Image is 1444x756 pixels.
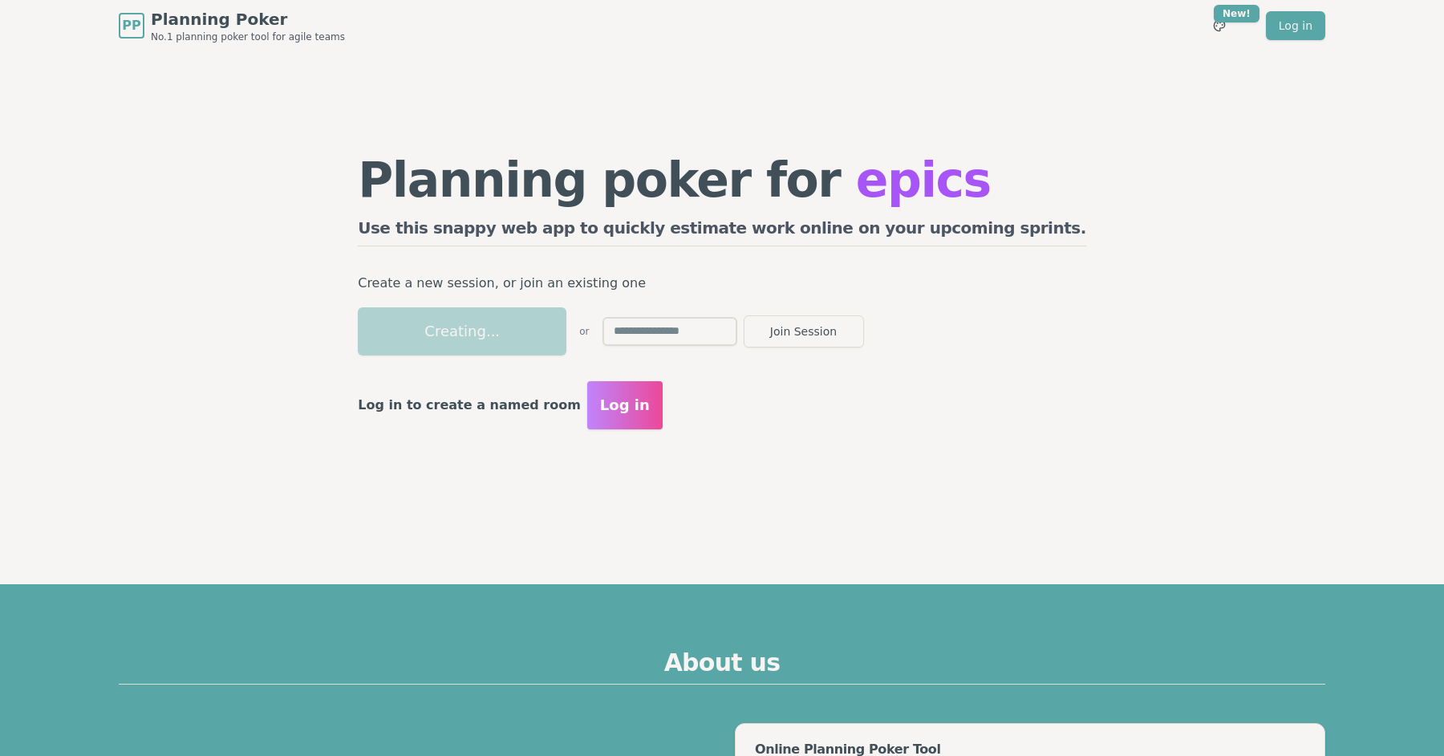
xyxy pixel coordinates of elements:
span: epics [856,152,991,208]
span: or [579,325,589,338]
p: Create a new session, or join an existing one [358,272,1086,295]
h1: Planning poker for [358,156,1086,204]
a: PPPlanning PokerNo.1 planning poker tool for agile teams [119,8,345,43]
span: PP [122,16,140,35]
h2: About us [119,648,1325,685]
button: Join Session [744,315,864,348]
span: Planning Poker [151,8,345,30]
span: Log in [600,394,650,417]
div: New! [1214,5,1259,22]
a: Log in [1266,11,1325,40]
button: New! [1205,11,1234,40]
button: Log in [587,381,663,429]
p: Log in to create a named room [358,394,581,417]
div: Online Planning Poker Tool [755,743,1305,756]
h2: Use this snappy web app to quickly estimate work online on your upcoming sprints. [358,217,1086,246]
span: No.1 planning poker tool for agile teams [151,30,345,43]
